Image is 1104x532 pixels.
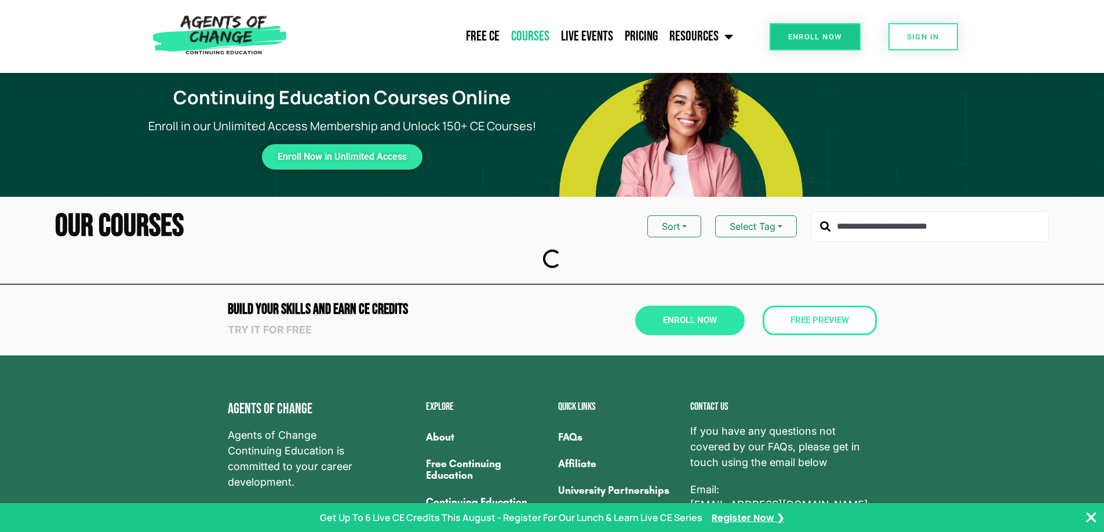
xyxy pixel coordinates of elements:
a: Register Now ❯ [712,511,784,525]
span: SIGN IN [907,33,939,41]
p: Email: [690,482,877,513]
a: Enroll Now [635,306,745,335]
a: Courses [505,22,555,51]
span: Enroll Now [663,316,717,325]
p: Enroll in our Unlimited Access Membership and Unlock 150+ CE Courses! [132,118,552,135]
h2: Build Your Skills and Earn CE CREDITS [228,302,546,317]
a: Pricing [619,22,664,51]
span: Agents of Change Continuing Education is committed to your career development. [228,428,368,490]
a: About [426,424,546,450]
h2: Contact us [690,402,877,412]
p: Get Up To 6 Live CE Credits This August - Register For Our Lunch & Learn Live CE Series [320,511,702,524]
a: SIGN IN [888,23,958,50]
a: Enroll Now [770,23,861,50]
nav: Menu [293,22,739,51]
strong: Try it for free [228,324,312,336]
a: Free Preview [763,306,877,335]
a: Free Continuing Education [426,450,546,489]
a: Continuing Education Courses [426,489,546,527]
a: Enroll Now in Unlimited Access [262,144,422,170]
a: FAQs [558,424,679,450]
button: Sort [647,215,701,237]
button: Close Banner [1084,511,1098,524]
h4: Agents of Change [228,402,368,416]
span: Free Preview [790,316,849,325]
a: Live Events [555,22,619,51]
a: University Partnerships [558,477,679,504]
span: Enroll Now in Unlimited Access [278,153,407,160]
a: Free CE [460,22,505,51]
a: [EMAIL_ADDRESS][DOMAIN_NAME] [690,497,868,513]
a: Affiliate [558,450,679,477]
span: If you have any questions not covered by our FAQs, please get in touch using the email below [690,424,877,470]
h2: Quick Links [558,402,679,412]
span: Enroll Now [788,33,842,41]
h2: Explore [426,402,546,412]
h2: Our Courses [55,211,184,243]
button: Select Tag [715,215,797,237]
h1: Continuing Education Courses Online [139,86,545,108]
a: Resources [664,22,739,51]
